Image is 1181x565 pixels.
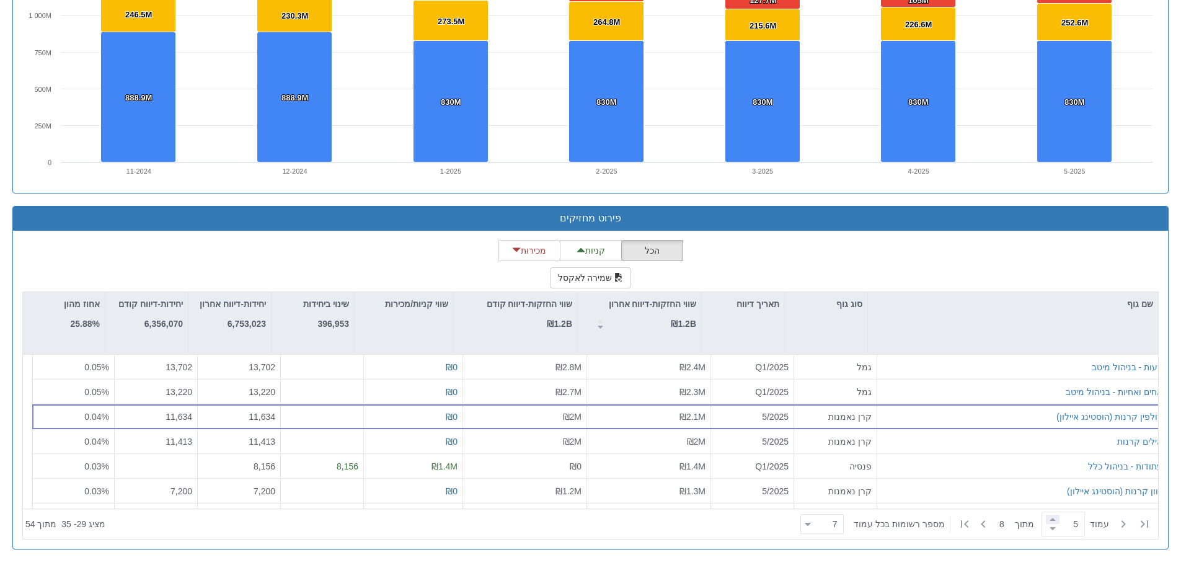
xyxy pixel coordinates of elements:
[355,292,453,316] div: שווי קניות/מכירות
[593,17,620,27] tspan: 264.8M
[679,386,706,396] span: ₪2.3M
[228,319,266,329] strong: 6,753,023
[29,12,51,19] tspan: 1 000M
[555,362,582,372] span: ₪2.8M
[908,167,929,175] text: 4-2025
[38,435,109,447] div: 0.04 %
[753,97,773,107] tspan: 830M
[203,361,275,373] div: 13,702
[716,410,789,422] div: 5/2025
[440,167,461,175] text: 1-2025
[570,461,582,471] span: ₪0
[120,410,192,422] div: 11,634
[687,436,706,446] span: ₪2M
[303,297,349,311] p: שינוי ביחידות
[38,385,109,398] div: 0.05 %
[38,361,109,373] div: 0.05 %
[446,362,458,372] span: ₪0
[1061,18,1088,27] tspan: 252.6M
[34,122,51,130] text: 250M
[679,411,706,421] span: ₪2.1M
[596,97,617,107] tspan: 830M
[64,297,100,311] p: אחוז מהון
[799,484,872,497] div: קרן נאמנות
[498,240,560,261] button: מכירות
[446,411,458,421] span: ₪0
[125,93,152,102] tspan: 888.9M
[560,240,622,261] button: קניות
[1056,410,1162,422] button: דולפין קרנות (הוסטינג איילון)
[1090,518,1109,530] span: ‏עמוד
[118,297,183,311] p: יחידות-דיווח קודם
[120,361,192,373] div: 13,702
[1117,435,1162,447] button: אילים קרנות
[999,518,1015,530] span: 8
[1092,361,1162,373] button: רעות - בניהול מיטב
[71,319,100,329] strong: 25.88%
[38,484,109,497] div: 0.03 %
[441,97,461,107] tspan: 830M
[716,361,789,373] div: Q1/2025
[1088,460,1162,472] button: עתודות - בניהול כלל
[563,436,582,446] span: ₪2M
[868,292,1158,316] div: שם גוף
[120,435,192,447] div: 11,413
[555,486,582,496] span: ₪1.2M
[1067,484,1162,497] div: כוון קרנות (הוסטינג איילון)
[785,292,867,316] div: סוג גוף
[144,319,183,329] strong: 6,356,070
[200,297,266,311] p: יחידות-דיווח אחרון
[446,436,458,446] span: ₪0
[126,167,151,175] text: 11-2024
[282,167,307,175] text: 12-2024
[679,461,706,471] span: ₪1.4M
[34,86,51,93] text: 500M
[1064,167,1085,175] text: 5-2025
[555,386,582,396] span: ₪2.7M
[621,240,683,261] button: הכל
[203,410,275,422] div: 11,634
[446,386,458,396] span: ₪0
[702,292,784,316] div: תאריך דיווח
[609,297,696,311] p: שווי החזקות-דיווח אחרון
[281,93,308,102] tspan: 888.9M
[671,319,696,329] strong: ₪1.2B
[438,17,464,26] tspan: 273.5M
[795,510,1156,538] div: ‏ מתוך
[550,267,632,288] button: שמירה לאקסל
[317,319,349,329] strong: 396,953
[38,460,109,472] div: 0.03 %
[286,460,358,472] div: 8,156
[34,49,51,56] text: 750M
[446,486,458,496] span: ₪0
[22,213,1159,224] h3: פירוט מחזיקים
[799,361,872,373] div: גמל
[431,461,458,471] span: ₪1.4M
[25,510,105,538] div: ‏מציג 29 - 35 ‏ מתוך 54
[799,385,872,398] div: גמל
[679,362,706,372] span: ₪2.4M
[48,159,51,166] text: 0
[854,518,945,530] span: ‏מספר רשומות בכל עמוד
[203,460,275,472] div: 8,156
[487,297,572,311] p: שווי החזקות-דיווח קודם
[120,385,192,398] div: 13,220
[750,21,776,30] tspan: 215.6M
[716,460,789,472] div: Q1/2025
[547,319,572,329] strong: ₪1.2B
[1066,385,1162,398] button: אחים ואחיות - בניהול מיטב
[38,410,109,422] div: 0.04 %
[596,167,617,175] text: 2-2025
[563,411,582,421] span: ₪2M
[716,385,789,398] div: Q1/2025
[905,20,932,29] tspan: 226.6M
[799,410,872,422] div: קרן נאמנות
[716,435,789,447] div: 5/2025
[120,484,192,497] div: 7,200
[203,385,275,398] div: 13,220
